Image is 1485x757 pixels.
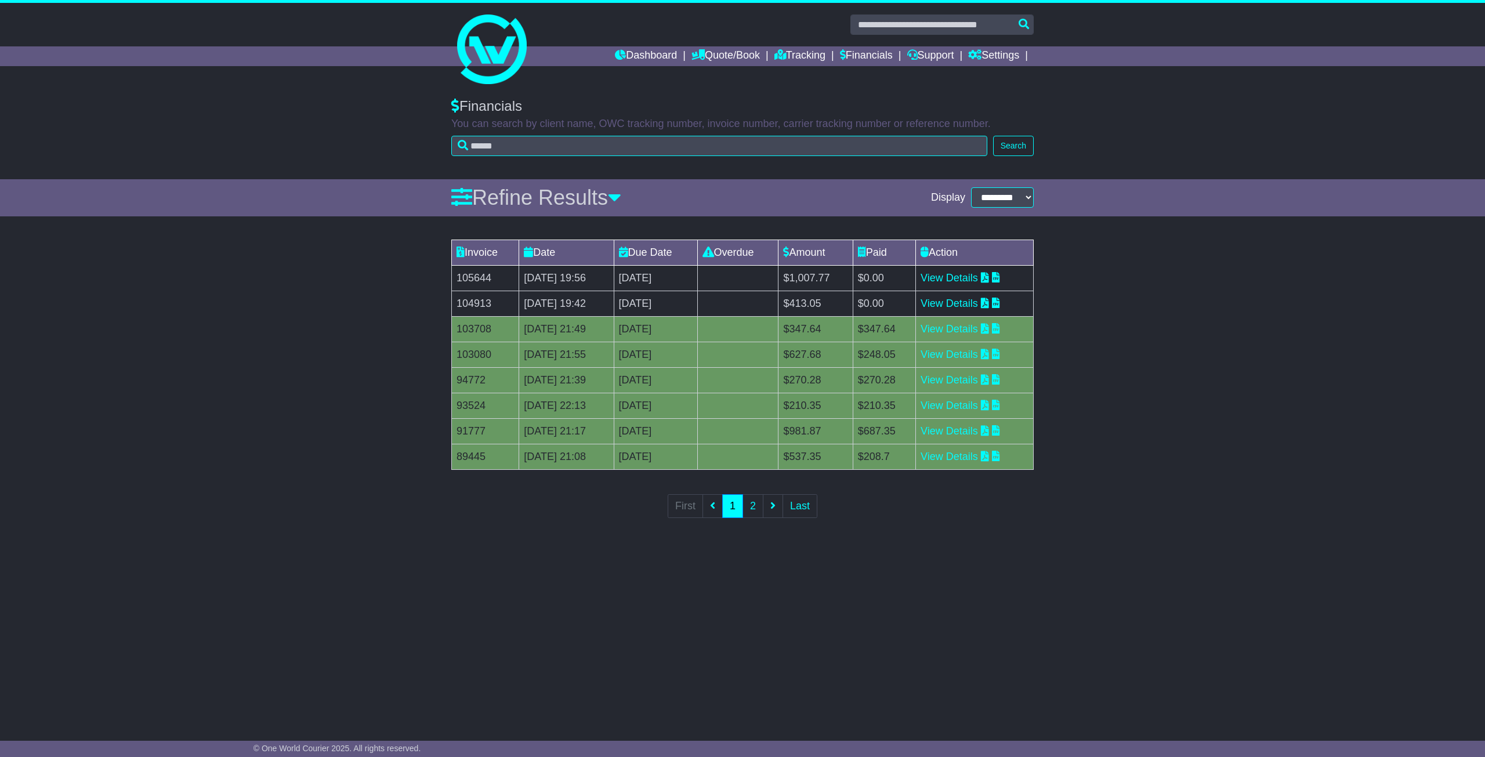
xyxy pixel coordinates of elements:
[519,418,614,444] td: [DATE] 21:17
[853,342,915,367] td: $248.05
[778,265,853,291] td: $1,007.77
[853,316,915,342] td: $347.64
[452,240,519,265] td: Invoice
[452,418,519,444] td: 91777
[451,186,621,209] a: Refine Results
[519,291,614,316] td: [DATE] 19:42
[778,240,853,265] td: Amount
[921,374,978,386] a: View Details
[931,191,965,204] span: Display
[519,367,614,393] td: [DATE] 21:39
[915,240,1033,265] td: Action
[691,46,760,66] a: Quote/Book
[840,46,893,66] a: Financials
[921,323,978,335] a: View Details
[452,393,519,418] td: 93524
[783,494,817,518] a: Last
[921,451,978,462] a: View Details
[742,494,763,518] a: 2
[452,342,519,367] td: 103080
[614,316,697,342] td: [DATE]
[853,444,915,469] td: $208.7
[853,393,915,418] td: $210.35
[921,272,978,284] a: View Details
[614,342,697,367] td: [DATE]
[853,240,915,265] td: Paid
[853,291,915,316] td: $0.00
[774,46,825,66] a: Tracking
[614,367,697,393] td: [DATE]
[519,316,614,342] td: [DATE] 21:49
[614,291,697,316] td: [DATE]
[452,316,519,342] td: 103708
[519,393,614,418] td: [DATE] 22:13
[778,393,853,418] td: $210.35
[451,118,1034,131] p: You can search by client name, OWC tracking number, invoice number, carrier tracking number or re...
[778,367,853,393] td: $270.28
[452,291,519,316] td: 104913
[778,444,853,469] td: $537.35
[778,342,853,367] td: $627.68
[519,240,614,265] td: Date
[452,367,519,393] td: 94772
[778,291,853,316] td: $413.05
[614,444,697,469] td: [DATE]
[452,444,519,469] td: 89445
[615,46,677,66] a: Dashboard
[921,349,978,360] a: View Details
[614,240,697,265] td: Due Date
[519,265,614,291] td: [DATE] 19:56
[968,46,1019,66] a: Settings
[993,136,1034,156] button: Search
[614,393,697,418] td: [DATE]
[853,367,915,393] td: $270.28
[722,494,743,518] a: 1
[253,744,421,753] span: © One World Courier 2025. All rights reserved.
[614,265,697,291] td: [DATE]
[907,46,954,66] a: Support
[853,265,915,291] td: $0.00
[519,444,614,469] td: [DATE] 21:08
[452,265,519,291] td: 105644
[697,240,778,265] td: Overdue
[614,418,697,444] td: [DATE]
[519,342,614,367] td: [DATE] 21:55
[921,425,978,437] a: View Details
[778,418,853,444] td: $981.87
[451,98,1034,115] div: Financials
[853,418,915,444] td: $687.35
[921,298,978,309] a: View Details
[778,316,853,342] td: $347.64
[921,400,978,411] a: View Details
